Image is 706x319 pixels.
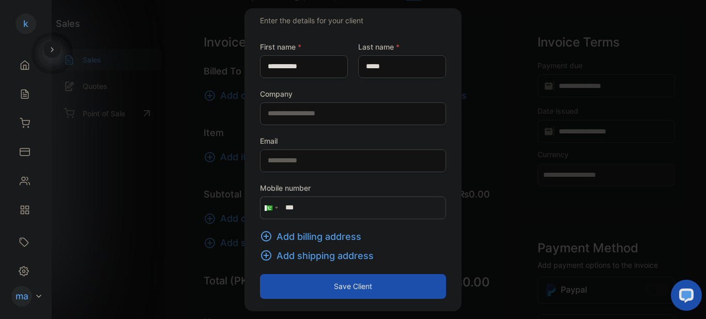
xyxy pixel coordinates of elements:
button: Add shipping address [260,248,380,262]
label: Company [260,88,446,99]
label: Mobile number [260,182,446,193]
div: Pakistan: + 92 [260,196,280,218]
label: Email [260,135,446,146]
p: ma [16,290,28,303]
label: First name [260,41,348,52]
span: Add shipping address [277,248,374,262]
iframe: LiveChat chat widget [663,276,706,319]
button: Add billing address [260,229,367,243]
p: k [23,17,28,31]
div: Enter the details for your client [260,14,446,25]
span: Add billing address [277,229,361,243]
label: Last name [358,41,446,52]
button: Save client [260,274,446,298]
